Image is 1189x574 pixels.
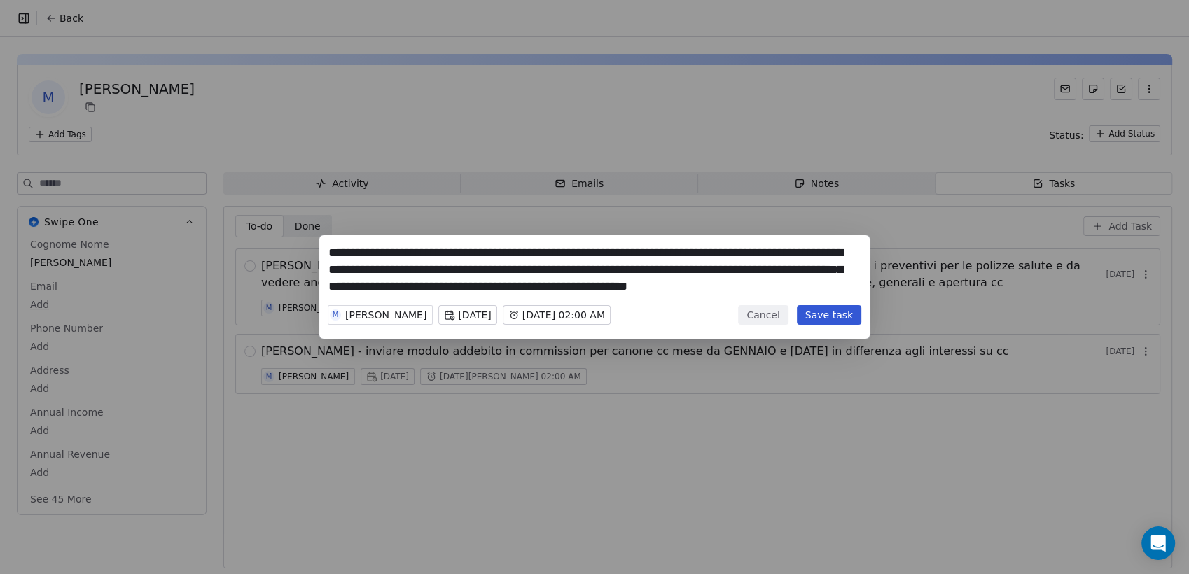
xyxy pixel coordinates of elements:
[738,305,788,325] button: Cancel
[458,308,491,322] span: [DATE]
[438,305,496,325] button: [DATE]
[333,309,339,321] div: M
[522,308,605,322] span: [DATE] 02:00 AM
[345,310,426,320] div: [PERSON_NAME]
[797,305,861,325] button: Save task
[503,305,611,325] button: [DATE] 02:00 AM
